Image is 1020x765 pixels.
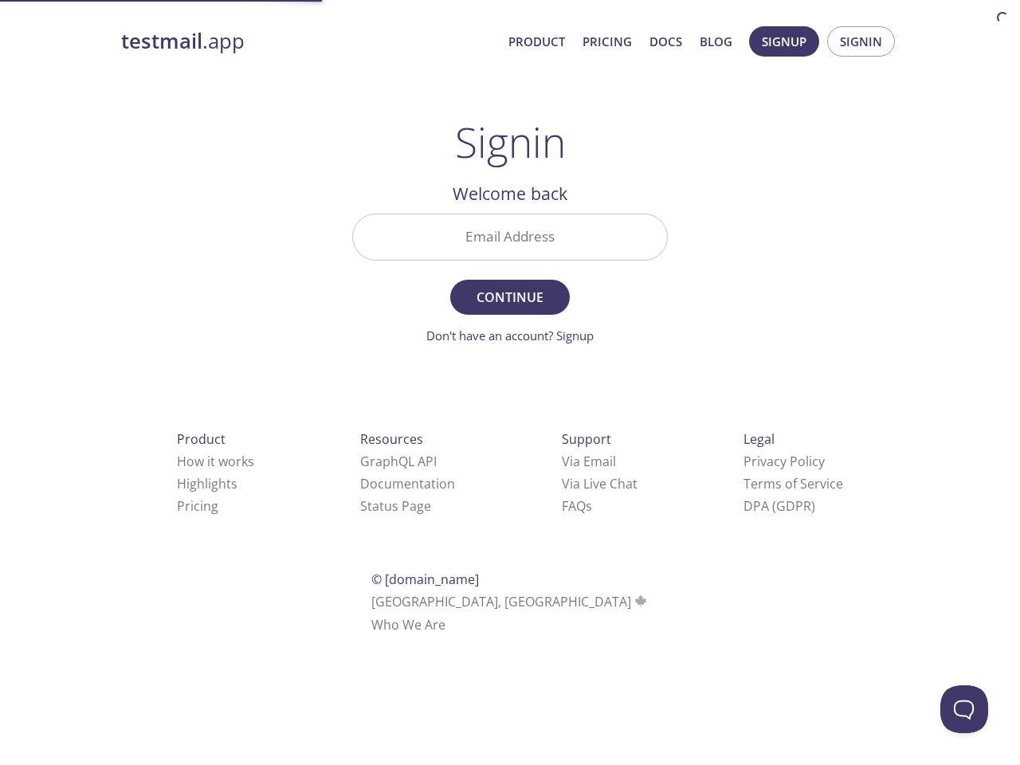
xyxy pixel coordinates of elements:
span: Resources [360,430,423,448]
span: Signin [840,31,882,52]
a: Via Live Chat [562,475,637,492]
a: Highlights [177,475,237,492]
a: Status Page [360,497,431,515]
a: Pricing [177,497,218,515]
span: Continue [468,286,552,308]
iframe: Help Scout Beacon - Open [940,685,988,733]
a: Terms of Service [743,475,843,492]
a: Docs [649,31,682,52]
a: Who We Are [371,616,445,634]
a: How it works [177,453,254,470]
span: Product [177,430,226,448]
h2: Welcome back [352,180,668,207]
span: Signup [762,31,806,52]
a: Pricing [583,31,632,52]
a: Documentation [360,475,455,492]
strong: testmail [121,27,202,55]
span: Support [562,430,611,448]
span: © [DOMAIN_NAME] [371,571,479,588]
button: Signup [749,26,819,57]
a: Product [508,31,565,52]
a: GraphQL API [360,453,437,470]
h1: Signin [455,118,566,166]
a: FAQ [562,497,592,515]
a: Privacy Policy [743,453,825,470]
button: Signin [827,26,895,57]
span: s [586,497,592,515]
button: Continue [450,280,570,315]
a: testmail.app [121,28,496,55]
span: [GEOGRAPHIC_DATA], [GEOGRAPHIC_DATA] [371,593,649,610]
a: Blog [700,31,732,52]
a: Via Email [562,453,616,470]
a: Don't have an account? Signup [426,328,594,343]
a: DPA (GDPR) [743,497,815,515]
span: Legal [743,430,775,448]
